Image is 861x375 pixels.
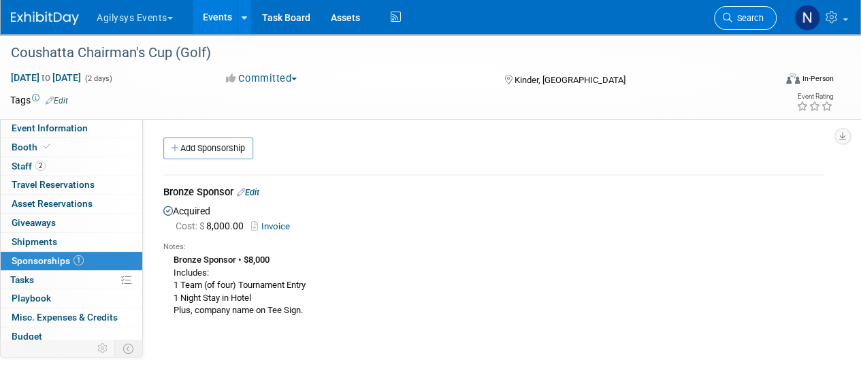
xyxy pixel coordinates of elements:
[74,255,84,265] span: 1
[163,252,824,317] div: Includes: 1 Team (of four) Tournament Entry 1 Night Stay in Hotel Plus, company name on Tee Sign.
[12,179,95,190] span: Travel Reservations
[35,161,46,171] span: 2
[10,93,68,107] td: Tags
[84,74,112,83] span: (2 days)
[237,187,259,197] a: Edit
[163,242,824,252] div: Notes:
[163,185,824,202] div: Bronze Sponsor
[1,195,142,213] a: Asset Reservations
[174,255,270,265] b: Bronze Sponsor • $8,000
[221,71,302,86] button: Committed
[39,72,52,83] span: to
[802,74,834,84] div: In-Person
[713,71,834,91] div: Event Format
[11,12,79,25] img: ExhibitDay
[12,123,88,133] span: Event Information
[1,138,142,157] a: Booth
[12,142,53,152] span: Booth
[1,233,142,251] a: Shipments
[10,71,82,84] span: [DATE] [DATE]
[12,293,51,304] span: Playbook
[794,5,820,31] img: Natalie Morin
[176,221,206,231] span: Cost: $
[12,217,56,228] span: Giveaways
[1,252,142,270] a: Sponsorships1
[12,255,84,266] span: Sponsorships
[1,308,142,327] a: Misc. Expenses & Credits
[115,340,143,357] td: Toggle Event Tabs
[251,221,295,231] a: Invoice
[732,13,764,23] span: Search
[1,327,142,346] a: Budget
[786,73,800,84] img: Format-Inperson.png
[163,137,253,159] a: Add Sponsorship
[1,214,142,232] a: Giveaways
[1,271,142,289] a: Tasks
[714,6,777,30] a: Search
[1,157,142,176] a: Staff2
[163,202,824,321] div: Acquired
[10,274,34,285] span: Tasks
[44,143,50,150] i: Booth reservation complete
[514,75,625,85] span: Kinder, [GEOGRAPHIC_DATA]
[12,331,42,342] span: Budget
[46,96,68,105] a: Edit
[1,119,142,137] a: Event Information
[12,161,46,172] span: Staff
[796,93,833,100] div: Event Rating
[1,289,142,308] a: Playbook
[176,221,249,231] span: 8,000.00
[91,340,115,357] td: Personalize Event Tab Strip
[12,312,118,323] span: Misc. Expenses & Credits
[6,41,764,65] div: Coushatta Chairman's Cup (Golf)
[1,176,142,194] a: Travel Reservations
[12,236,57,247] span: Shipments
[12,198,93,209] span: Asset Reservations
